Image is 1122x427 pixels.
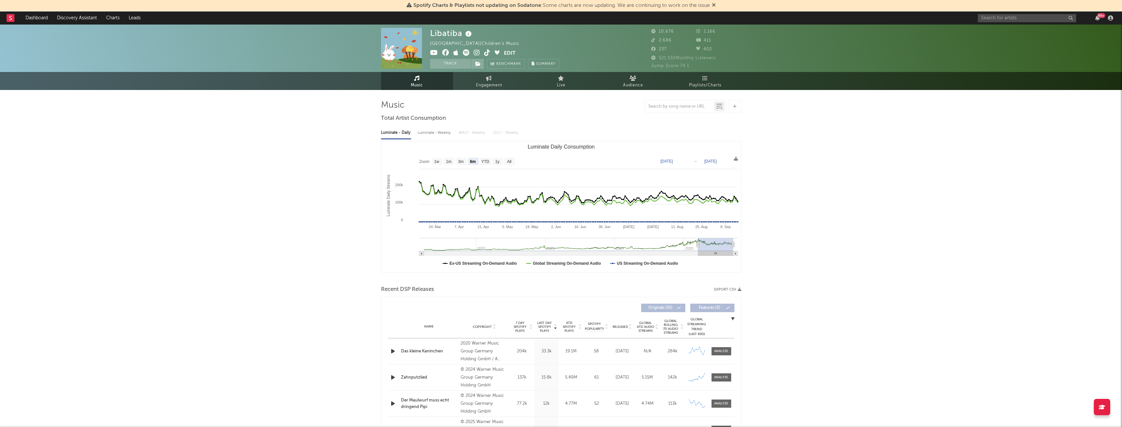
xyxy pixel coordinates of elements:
span: 2.686 [651,38,672,43]
div: [DATE] [611,348,633,355]
a: Playlists/Charts [669,72,741,90]
span: 237 [651,47,667,51]
span: Features ( 0 ) [694,306,725,310]
a: Der Maulwurf muss echt dringend Pipi [401,397,458,410]
text: 16. Jun [574,225,586,229]
text: YTD [481,159,489,164]
text: 8. Sep [720,225,731,229]
text: 5. May [502,225,513,229]
text: 19. May [525,225,538,229]
input: Search for artists [978,14,1076,22]
div: 4.77M [561,400,582,407]
text: 0 [401,218,403,222]
span: 521.530 Monthly Listeners [651,56,716,60]
a: Dashboard [21,11,52,25]
div: 5.49M [561,374,582,381]
span: Benchmark [496,60,521,68]
div: Libatiba [430,28,473,39]
div: © 2024 Warner Music Group Germany Holding GmbH [461,392,508,416]
text: 3m [458,159,464,164]
div: 5.15M [637,374,658,381]
span: Dismiss [712,3,716,8]
a: Live [525,72,597,90]
a: Charts [102,11,124,25]
div: 77.2k [511,400,533,407]
span: Total Artist Consumption [381,115,446,122]
div: [DATE] [611,400,633,407]
div: [GEOGRAPHIC_DATA] | Children’s Music [430,40,527,48]
span: Music [411,81,423,89]
button: Edit [504,49,516,58]
div: 137k [511,374,533,381]
span: 402 [696,47,712,51]
a: Discovery Assistant [52,11,102,25]
span: Recent DSP Releases [381,286,434,294]
text: Luminate Daily Consumption [527,144,595,150]
div: 4.74M [637,400,658,407]
text: 1w [434,159,439,164]
text: Zoom [419,159,429,164]
text: 200k [395,183,403,187]
div: 284k [662,348,684,355]
span: Engagement [476,81,502,89]
div: 204k [511,348,533,355]
text: [DATE] [704,159,717,164]
text: 25. Aug [695,225,707,229]
span: 411 [696,38,711,43]
div: 15.8k [536,374,557,381]
text: US Streaming On-Demand Audio [617,261,678,266]
button: Originals(55) [641,304,685,312]
button: Export CSV [714,288,741,292]
div: 113k [662,400,684,407]
text: [DATE] [647,225,658,229]
text: 2. Jun [551,225,561,229]
span: : Some charts are now updating. We are continuing to work on the issue [413,3,710,8]
div: 19.1M [561,348,582,355]
span: ATD Spotify Plays [561,321,578,333]
div: 61 [585,374,608,381]
span: Spotify Charts & Playlists not updating on Sodatone [413,3,541,8]
a: Zahnputzlied [401,374,458,381]
input: Search by song name or URL [645,104,714,109]
div: Luminate - Weekly [418,127,452,138]
a: Das kleine Kaninchen [401,348,458,355]
text: Ex-US Streaming On-Demand Audio [449,261,517,266]
div: 52 [585,400,608,407]
text: [DATE] [623,225,634,229]
text: All [507,159,511,164]
button: Summary [528,59,559,69]
span: 7 Day Spotify Plays [511,321,529,333]
text: 6m [470,159,475,164]
span: Originals ( 55 ) [645,306,675,310]
div: [DATE] [611,374,633,381]
text: 21. Apr [478,225,489,229]
text: Luminate Daily Streams [386,175,391,216]
span: Jump Score: 74.1 [651,64,689,68]
button: 99+ [1095,15,1100,21]
a: Music [381,72,453,90]
text: 1m [446,159,451,164]
span: Copyright [473,325,492,329]
text: 7. Apr [454,225,464,229]
text: 30. Jun [599,225,610,229]
text: [DATE] [660,159,673,164]
span: 1.166 [696,29,715,34]
text: 11. Aug [671,225,683,229]
div: 58 [585,348,608,355]
div: 33.3k [536,348,557,355]
span: Summary [536,62,556,66]
span: Live [557,81,565,89]
text: → [694,159,697,164]
span: 10.676 [651,29,674,34]
div: N/A [637,348,658,355]
div: 12k [536,400,557,407]
div: 99 + [1097,13,1105,18]
div: © 2024 Warner Music Group Germany Holding GmbH [461,366,508,389]
text: 100k [395,200,403,204]
div: 2020 Warner Music Group Germany Holding GmbH / A Warner Music Group Company [461,340,508,363]
span: Last Day Spotify Plays [536,321,553,333]
text: 24. Mar [428,225,441,229]
div: Global Streaming Trend (Last 60D) [687,317,707,337]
